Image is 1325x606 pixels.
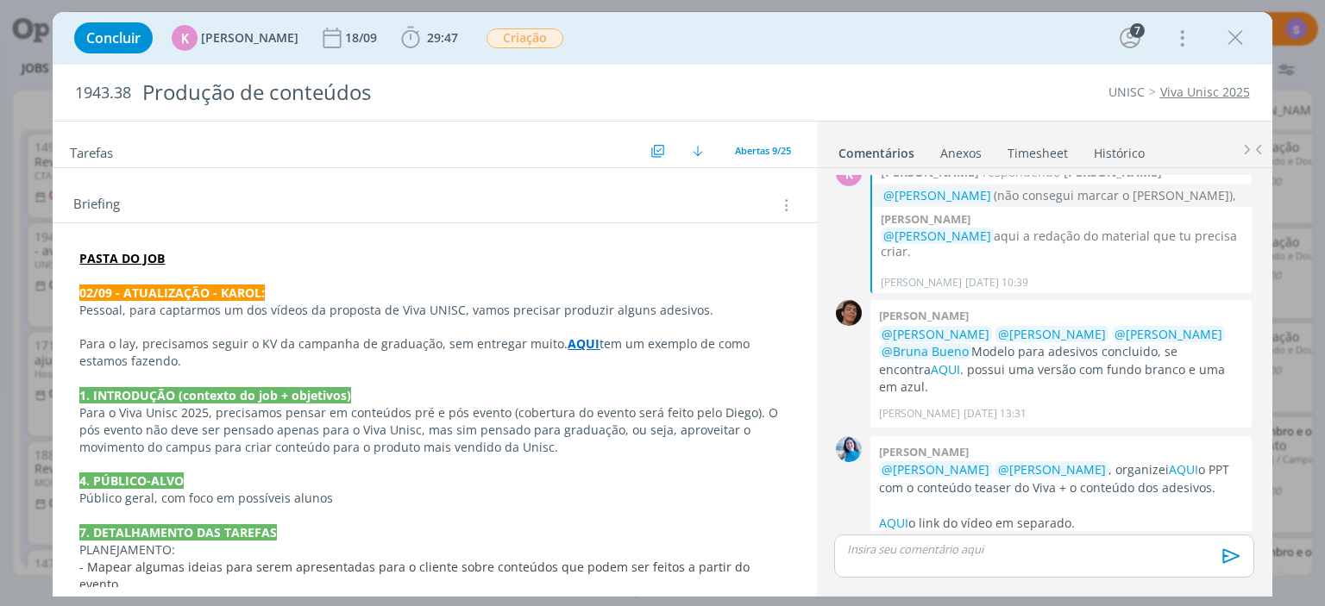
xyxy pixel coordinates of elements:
[427,29,458,46] span: 29:47
[883,187,991,203] span: @[PERSON_NAME]
[879,406,960,422] p: [PERSON_NAME]
[1160,84,1250,100] a: Viva Unisc 2025
[487,28,563,48] span: Criação
[1108,84,1145,100] a: UNISC
[70,141,113,161] span: Tarefas
[882,326,989,342] span: @[PERSON_NAME]
[836,160,862,186] div: K
[882,461,989,478] span: @[PERSON_NAME]
[998,326,1106,342] span: @[PERSON_NAME]
[79,250,165,266] a: PASTA DO JOB
[940,145,982,162] div: Anexos
[693,146,703,156] img: arrow-down.svg
[79,404,789,456] p: Para o Viva Unisc 2025, precisamos pensar em conteúdos pré e pós evento (cobertura do evento será...
[735,144,791,157] span: Abertas 9/25
[838,137,915,162] a: Comentários
[79,302,789,319] p: Pessoal, para captarmos um dos vídeos da proposta de Viva UNISC, vamos precisar produzir alguns a...
[79,524,277,540] strong: 7. DETALHAMENTO DAS TAREFAS
[201,32,298,44] span: [PERSON_NAME]
[79,284,265,301] strong: 02/09 - ATUALIZAÇÃO - KAROL:
[836,436,862,462] img: E
[135,72,753,114] div: Produção de conteúdos
[883,228,991,244] span: @[PERSON_NAME]
[79,541,789,559] p: PLANEJAMENTO:
[53,12,1272,597] div: dialog
[75,84,131,103] span: 1943.38
[79,490,789,507] p: Público geral, com foco em possíveis alunos
[879,326,1243,397] p: Modelo para adesivos concluido, se encontra . possui uma versão com fundo branco e uma em azul.
[879,461,1243,497] p: , organizei o PPT com o conteúdo teaser do Viva + o conteúdo dos adesivos.
[879,515,908,531] a: AQUI
[836,300,862,326] img: P
[964,406,1027,422] span: [DATE] 13:31
[172,25,298,51] button: K[PERSON_NAME]
[1115,326,1222,342] span: @[PERSON_NAME]
[879,515,1243,532] p: o link do vídeo em separado.
[879,308,969,323] b: [PERSON_NAME]
[172,25,198,51] div: K
[881,186,1243,204] div: @@1099413@@ (não consegui marcar o Patrick), AQUI o doc com a redação para o conteúdo em vídeo do...
[79,387,351,403] strong: 1. INTRODUÇÃO (contexto do job + objetivos)
[881,186,1243,204] p: (não consegui marcar o [PERSON_NAME]),
[998,461,1106,478] span: @[PERSON_NAME]
[79,559,753,592] span: - Mapear algumas ideias para serem apresentadas para o cliente sobre conteúdos que podem ser feit...
[882,343,969,359] span: @Bruna Bueno
[568,335,600,352] a: AQUI
[74,22,153,53] button: Concluir
[486,28,564,49] button: Criação
[1130,23,1145,38] div: 7
[397,24,462,52] button: 29:47
[881,211,970,227] b: [PERSON_NAME]
[879,444,969,459] b: [PERSON_NAME]
[1116,24,1144,52] button: 7
[881,275,962,291] p: [PERSON_NAME]
[79,335,789,370] p: Para o lay, precisamos seguir o KV da campanha de graduação, sem entregar muito. tem um exemplo d...
[931,361,960,378] a: AQUI
[345,32,380,44] div: 18/09
[1169,461,1198,478] a: AQUI
[881,228,1243,259] p: aqui a redação do material que tu precisa criar.
[1093,137,1146,162] a: Histórico
[1007,137,1069,162] a: Timesheet
[86,31,141,45] span: Concluir
[965,275,1028,291] span: [DATE] 10:39
[73,194,120,216] span: Briefing
[79,472,184,489] strong: 4. PÚBLICO-ALVO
